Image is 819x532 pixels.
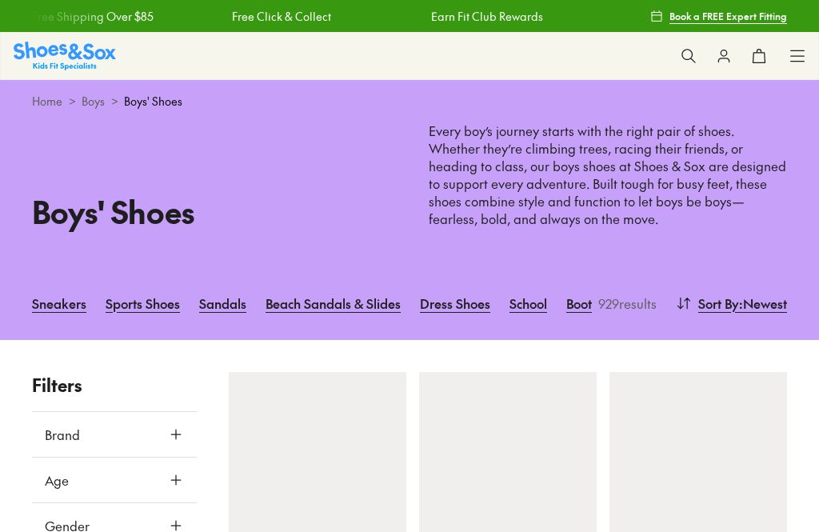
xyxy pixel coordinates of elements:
span: Boys' Shoes [124,93,182,110]
a: Sports Shoes [106,286,180,321]
a: Beach Sandals & Slides [266,286,401,321]
span: Sort By [698,294,739,313]
button: Brand [32,412,197,457]
p: Filters [32,372,197,398]
button: Sort By:Newest [676,286,787,321]
a: Dress Shoes [420,286,490,321]
a: Sneakers [32,286,86,321]
a: Book a FREE Expert Fitting [650,2,787,30]
a: Boys [82,93,105,110]
span: : Newest [739,294,787,313]
p: Every boy’s journey starts with the right pair of shoes. Whether they’re climbing trees, racing t... [429,122,787,228]
span: Book a FREE Expert Fitting [669,9,787,23]
a: School [509,286,547,321]
div: > > [32,93,787,110]
span: Brand [45,425,80,444]
a: Shoes & Sox [14,42,116,70]
a: Boots [566,286,597,321]
a: Home [32,93,62,110]
img: SNS_Logo_Responsive.svg [14,42,116,70]
h1: Boys' Shoes [32,189,390,234]
button: Age [32,458,197,502]
a: Sandals [199,286,246,321]
p: 929 results [592,294,657,313]
span: Age [45,470,69,490]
